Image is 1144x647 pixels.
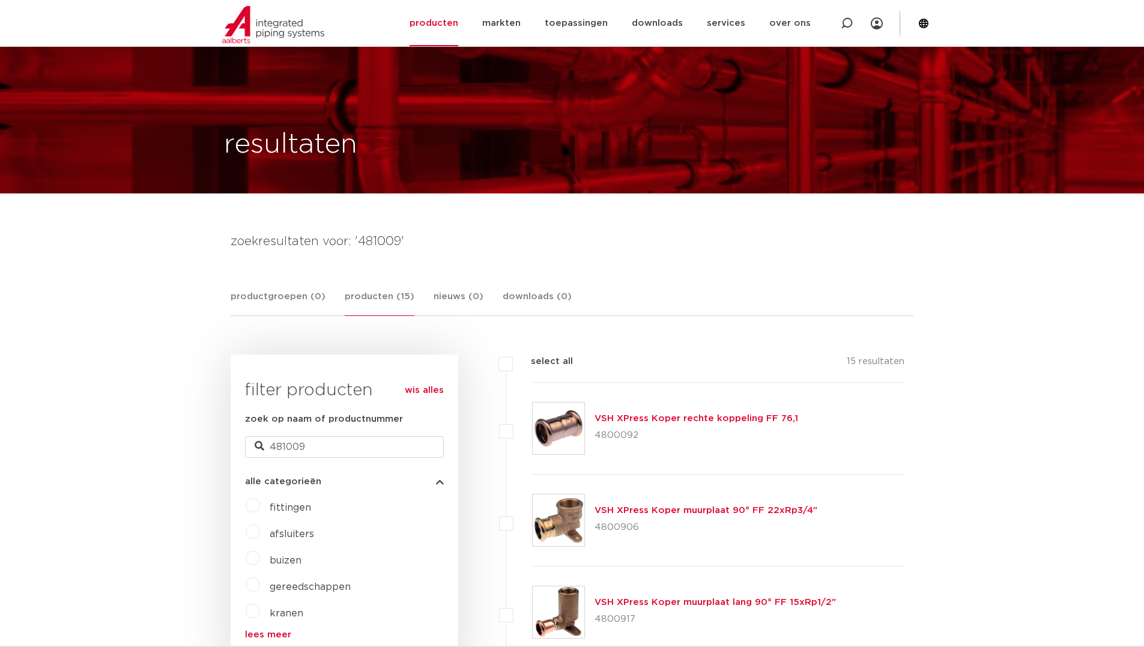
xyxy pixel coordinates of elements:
a: downloads (0) [503,290,572,315]
span: alle categorieën [245,477,321,486]
a: kranen [270,609,303,618]
a: VSH XPress Koper rechte koppeling FF 76,1 [595,414,798,423]
p: 4800906 [595,518,817,537]
p: 15 resultaten [847,354,904,373]
img: Thumbnail for VSH XPress Koper muurplaat 90° FF 22xRp3/4" [533,494,584,546]
a: lees meer [245,630,444,639]
a: VSH XPress Koper muurplaat 90° FF 22xRp3/4" [595,506,817,515]
a: buizen [270,556,301,565]
p: 4800092 [595,426,798,445]
a: fittingen [270,503,311,512]
label: select all [513,354,573,369]
a: afsluiters [270,529,314,539]
h3: filter producten [245,378,444,402]
p: 4800917 [595,610,836,629]
h4: zoekresultaten voor: '481009' [231,232,914,251]
h1: resultaten [224,126,357,164]
a: wis alles [405,383,444,398]
img: Thumbnail for VSH XPress Koper rechte koppeling FF 76,1 [533,402,584,454]
button: alle categorieën [245,477,444,486]
a: producten (15) [345,290,414,316]
a: productgroepen (0) [231,290,325,315]
a: gereedschappen [270,582,351,592]
a: nieuws (0) [434,290,483,315]
input: zoeken [245,436,444,458]
img: Thumbnail for VSH XPress Koper muurplaat lang 90° FF 15xRp1/2" [533,586,584,638]
a: VSH XPress Koper muurplaat lang 90° FF 15xRp1/2" [595,598,836,607]
label: zoek op naam of productnummer [245,412,403,427]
